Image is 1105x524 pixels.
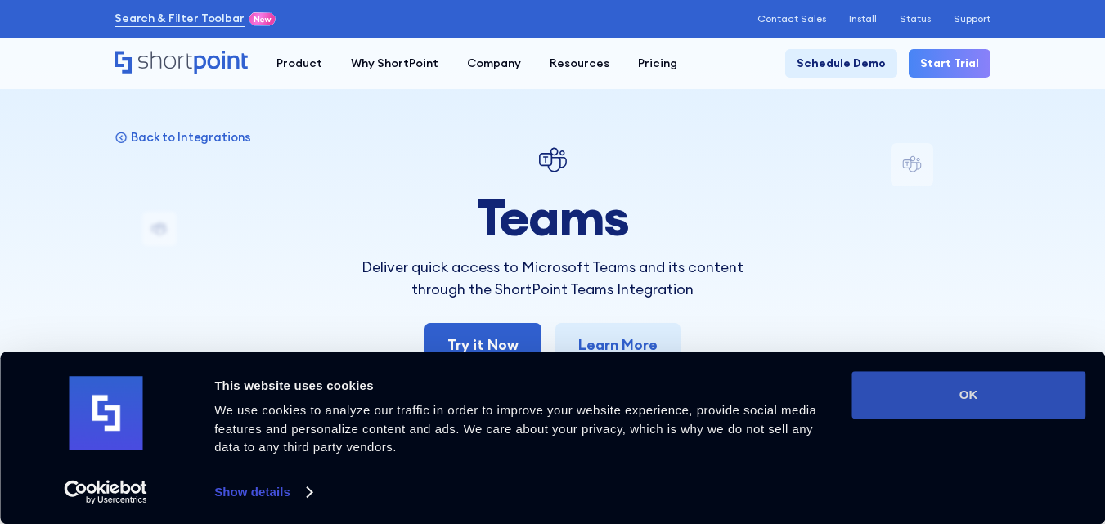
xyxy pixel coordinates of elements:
[467,55,521,72] div: Company
[115,129,251,145] a: Back to Integrations
[131,129,251,145] p: Back to Integrations
[638,55,677,72] div: Pricing
[851,371,1085,419] button: OK
[954,13,990,25] a: Support
[452,49,535,78] a: Company
[555,323,681,367] a: Learn More
[849,13,877,25] a: Install
[214,403,816,454] span: We use cookies to analyze our traffic in order to improve your website experience, provide social...
[69,377,142,450] img: logo
[785,49,897,78] a: Schedule Demo
[115,51,248,75] a: Home
[757,13,826,25] a: Contact Sales
[535,49,623,78] a: Resources
[214,480,311,504] a: Show details
[424,323,541,367] a: Try it Now
[262,49,336,78] a: Product
[338,189,767,245] h1: Teams
[214,376,833,396] div: This website uses cookies
[550,55,609,72] div: Resources
[336,49,452,78] a: Why ShortPoint
[623,49,691,78] a: Pricing
[115,10,245,27] a: Search & Filter Toolbar
[536,143,570,177] img: Teams
[900,13,931,25] a: Status
[276,55,322,72] div: Product
[338,257,767,300] p: Deliver quick access to Microsoft Teams and its content through the ShortPoint Teams Integration
[351,55,438,72] div: Why ShortPoint
[34,480,177,504] a: Usercentrics Cookiebot - opens in a new window
[909,49,990,78] a: Start Trial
